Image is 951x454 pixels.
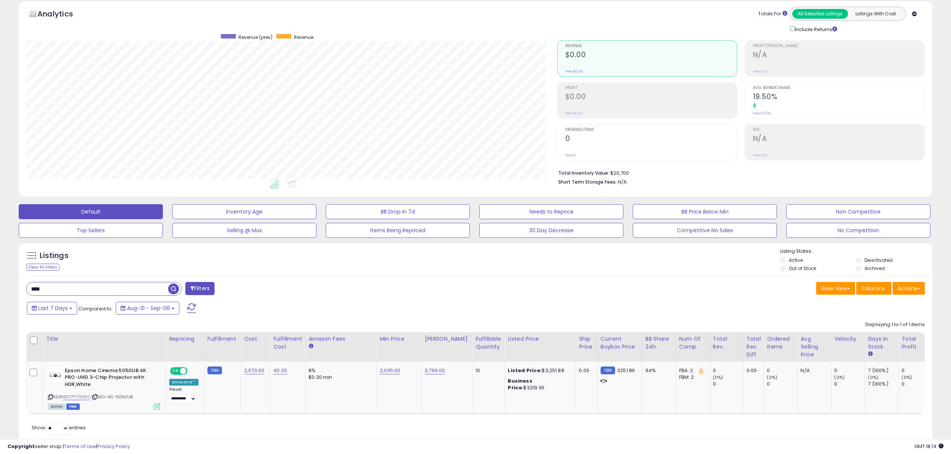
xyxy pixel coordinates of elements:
div: N/A [800,367,825,374]
button: Columns [856,282,891,295]
button: Top Sellers [19,223,163,238]
a: 2,070.00 [244,367,264,374]
div: Ordered Items [767,335,794,351]
div: Amazon Fees [309,335,373,343]
div: FBM: 2 [679,374,704,381]
div: 0 [713,367,743,374]
span: Profit [PERSON_NAME] [753,44,924,48]
div: 0 [834,367,865,374]
span: Revenue [294,34,313,40]
button: Competitive No Sales [633,223,777,238]
div: FBA: 2 [679,367,704,374]
small: (0%) [868,374,878,380]
div: Listed Price [508,335,572,343]
button: Listings With Cost [848,9,903,19]
div: 0 [902,367,932,374]
div: Avg Selling Price [800,335,828,359]
button: All Selected Listings [792,9,848,19]
div: Velocity [834,335,862,343]
span: Avg. Buybox Share [753,86,924,90]
p: Listing States: [780,248,932,255]
div: $3219.36 [508,378,570,391]
button: Actions [893,282,925,295]
li: $20,700 [558,168,920,177]
button: No Competition [786,223,930,238]
b: Total Inventory Value: [558,170,609,176]
div: 8% [309,367,371,374]
div: Total Rev. [713,335,740,351]
div: Total Profit [902,335,929,351]
small: FBM [601,366,615,374]
span: 3251.86 [617,367,635,374]
h2: $0.00 [565,50,737,61]
button: Aug-31 - Sep-06 [116,302,179,315]
div: 7 (100%) [868,381,898,387]
label: Deactivated [865,257,893,263]
span: ROI [753,128,924,132]
small: Prev: $0.00 [565,111,583,116]
h2: $0.00 [565,92,737,102]
div: Totals For [758,10,787,18]
small: (0%) [767,374,777,380]
div: Fulfillment Cost [273,335,302,351]
img: 31kgRNzPpaL._SL40_.jpg [48,367,63,382]
b: Short Term Storage Fees: [558,179,617,185]
small: Prev: 0.00% [753,111,771,116]
div: 0 [767,381,797,387]
button: Needs to Reprice [479,204,623,219]
label: Out of Stock [789,265,816,272]
span: Revenue [565,44,737,48]
h2: 19.50% [753,92,924,102]
label: Archived [865,265,885,272]
small: (0%) [902,374,912,380]
span: OFF [186,368,198,374]
h2: 0 [565,134,737,144]
span: N/A [618,178,627,185]
a: B07P7Y3D6G [63,394,90,400]
a: 40.00 [273,367,287,374]
span: Profit [565,86,737,90]
h2: N/A [753,50,924,61]
div: Title [46,335,163,343]
div: Preset: [169,387,198,404]
div: 0.00 [579,367,591,374]
button: Filters [185,282,215,295]
small: Prev: N/A [753,153,768,157]
span: Revenue (prev) [238,34,273,40]
div: Amazon AI * [169,379,198,386]
button: Save View [816,282,855,295]
span: Last 7 Days [38,304,68,312]
div: Min Price [380,335,418,343]
small: Days In Stock. [868,351,872,358]
div: Cost [244,335,267,343]
div: Fulfillment [207,335,238,343]
div: [PERSON_NAME] [425,335,469,343]
div: Ship Price [579,335,594,351]
span: Ordered Items [565,128,737,132]
button: 30 Day Decrease [479,223,623,238]
small: Amazon Fees. [309,343,313,350]
div: 7 (100%) [868,367,898,374]
button: Default [19,204,163,219]
h2: N/A [753,134,924,144]
div: Current Buybox Price [601,335,639,351]
button: Items Being Repriced [326,223,470,238]
a: 3,095.00 [380,367,400,374]
small: FBM [207,366,222,374]
small: Prev: 0 [565,153,576,157]
button: Inventory Age [172,204,316,219]
h5: Analytics [37,9,88,21]
small: (0%) [713,374,723,380]
small: Prev: $0.00 [565,69,583,74]
div: 94% [645,367,670,374]
div: seller snap | | [7,443,130,450]
small: (0%) [834,374,845,380]
div: Total Rev. Diff. [747,335,761,359]
b: Listed Price: [508,367,542,374]
div: ASIN: [48,367,160,409]
div: Days In Stock [868,335,895,351]
strong: Copyright [7,443,35,450]
div: 0 [713,381,743,387]
div: 0 [767,367,797,374]
h5: Listings [40,251,69,261]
